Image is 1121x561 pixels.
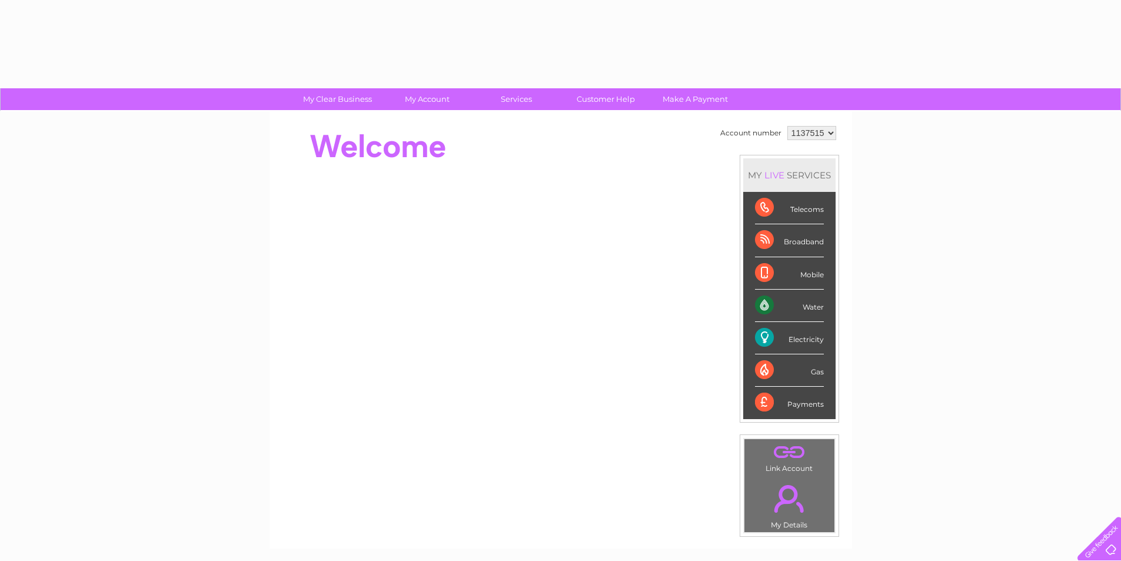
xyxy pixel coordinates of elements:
a: Customer Help [557,88,654,110]
div: Gas [755,354,824,387]
div: Telecoms [755,192,824,224]
td: Link Account [744,439,835,476]
div: Payments [755,387,824,419]
div: Water [755,290,824,322]
td: My Details [744,475,835,533]
td: Account number [717,123,784,143]
div: Mobile [755,257,824,290]
a: My Clear Business [289,88,386,110]
div: Broadband [755,224,824,257]
div: LIVE [762,170,787,181]
div: MY SERVICES [743,158,836,192]
a: My Account [378,88,475,110]
div: Electricity [755,322,824,354]
a: Services [468,88,565,110]
a: . [747,442,831,463]
a: Make A Payment [647,88,744,110]
a: . [747,478,831,519]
